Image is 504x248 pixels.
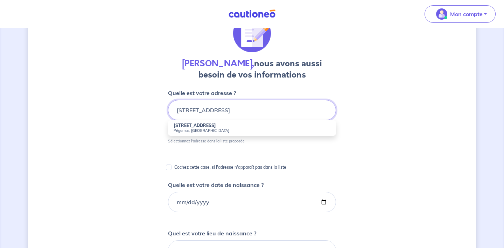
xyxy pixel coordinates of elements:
[174,128,330,133] small: Pégomas, [GEOGRAPHIC_DATA]
[168,58,336,80] h4: nous avons aussi besoin de vos informations
[450,10,483,18] p: Mon compte
[168,89,236,97] p: Quelle est votre adresse ?
[174,123,216,128] strong: [STREET_ADDRESS]
[425,5,496,23] button: illu_account_valid_menu.svgMon compte
[233,14,271,52] img: illu_document_signature.svg
[168,181,264,189] p: Quelle est votre date de naissance ?
[168,139,245,143] p: Sélectionnez l'adresse dans la liste proposée
[168,229,256,237] p: Quel est votre lieu de naissance ?
[174,163,286,172] p: Cochez cette case, si l'adresse n'apparaît pas dans la liste
[226,9,278,18] img: Cautioneo
[436,8,447,20] img: illu_account_valid_menu.svg
[168,100,336,120] input: 11 rue de la liberté 75000 Paris
[182,58,254,69] strong: [PERSON_NAME],
[168,192,336,212] input: 01/01/1980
